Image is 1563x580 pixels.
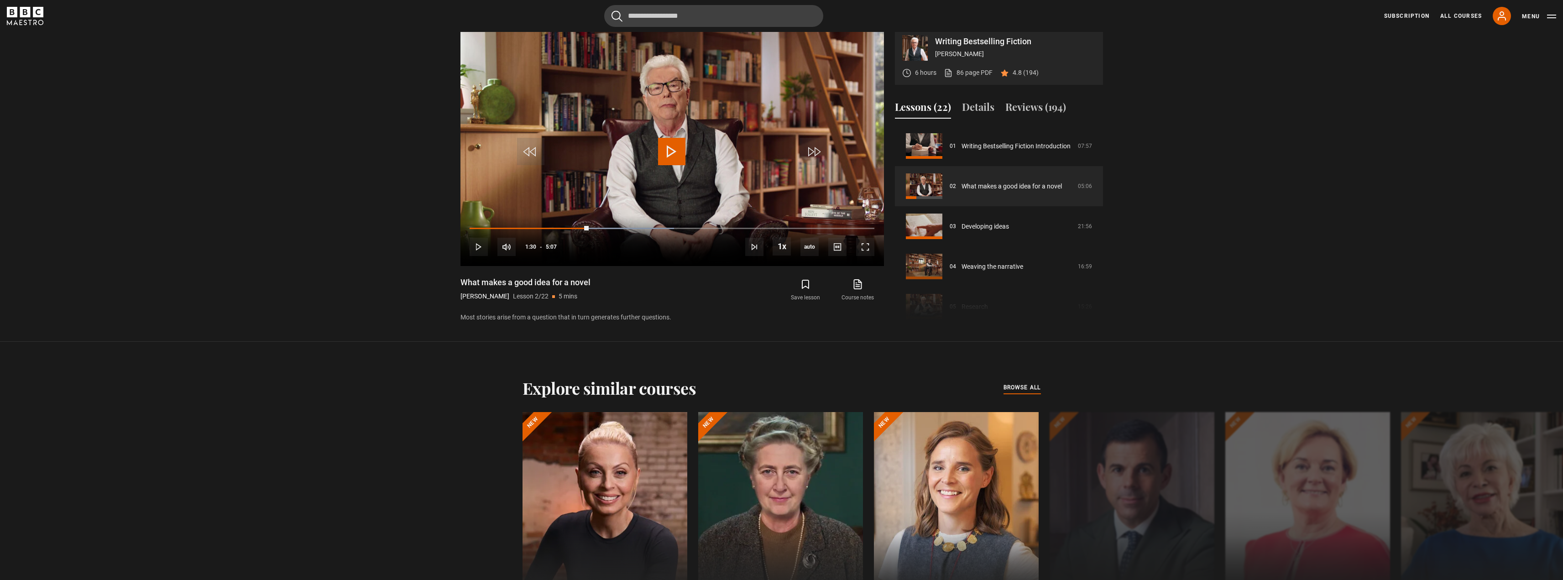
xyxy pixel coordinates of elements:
[828,238,847,256] button: Captions
[1004,383,1041,393] a: browse all
[460,292,509,301] p: [PERSON_NAME]
[962,141,1071,151] a: Writing Bestselling Fiction Introduction
[800,238,819,256] div: Current quality: 720p
[460,277,591,288] h1: What makes a good idea for a novel
[513,292,549,301] p: Lesson 2/22
[773,237,791,256] button: Playback Rate
[546,239,557,255] span: 5:07
[460,28,884,266] video-js: Video Player
[7,7,43,25] svg: BBC Maestro
[745,238,763,256] button: Next Lesson
[525,239,536,255] span: 1:30
[779,277,831,303] button: Save lesson
[895,99,951,119] button: Lessons (22)
[559,292,577,301] p: 5 mins
[962,99,994,119] button: Details
[470,238,488,256] button: Play
[915,68,936,78] p: 6 hours
[523,378,696,397] h2: Explore similar courses
[1004,383,1041,392] span: browse all
[470,228,874,230] div: Progress Bar
[962,182,1062,191] a: What makes a good idea for a novel
[800,238,819,256] span: auto
[856,238,874,256] button: Fullscreen
[1005,99,1066,119] button: Reviews (194)
[612,10,622,22] button: Submit the search query
[1522,12,1556,21] button: Toggle navigation
[962,262,1023,272] a: Weaving the narrative
[831,277,883,303] a: Course notes
[460,313,884,322] p: Most stories arise from a question that in turn generates further questions.
[1013,68,1039,78] p: 4.8 (194)
[935,49,1096,59] p: [PERSON_NAME]
[962,222,1009,231] a: Developing ideas
[1440,12,1482,20] a: All Courses
[604,5,823,27] input: Search
[944,68,993,78] a: 86 page PDF
[497,238,516,256] button: Mute
[1384,12,1429,20] a: Subscription
[935,37,1096,46] p: Writing Bestselling Fiction
[540,244,542,250] span: -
